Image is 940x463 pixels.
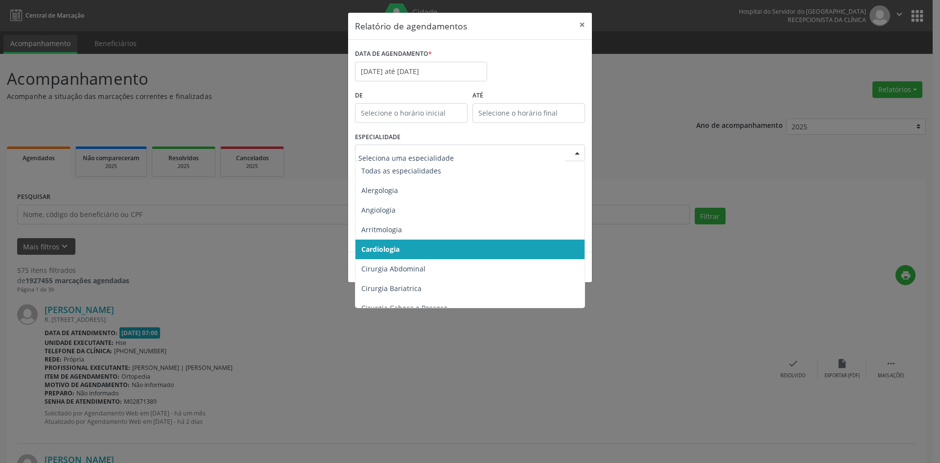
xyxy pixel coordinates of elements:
[355,103,468,123] input: Selecione o horário inicial
[361,225,402,234] span: Arritmologia
[361,186,398,195] span: Alergologia
[355,20,467,32] h5: Relatório de agendamentos
[472,103,585,123] input: Selecione o horário final
[361,166,441,175] span: Todas as especialidades
[355,130,400,145] label: ESPECIALIDADE
[361,264,425,273] span: Cirurgia Abdominal
[572,13,592,37] button: Close
[361,303,447,313] span: Cirurgia Cabeça e Pescoço
[358,148,565,168] input: Seleciona uma especialidade
[355,47,432,62] label: DATA DE AGENDAMENTO
[355,62,487,81] input: Selecione uma data ou intervalo
[355,88,468,103] label: De
[361,284,422,293] span: Cirurgia Bariatrica
[361,205,396,215] span: Angiologia
[472,88,585,103] label: ATÉ
[361,244,399,254] span: Cardiologia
